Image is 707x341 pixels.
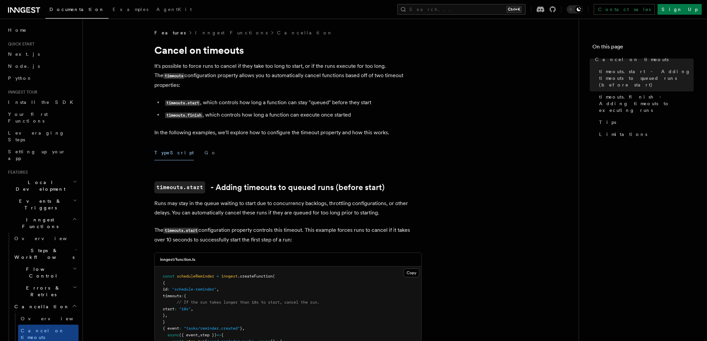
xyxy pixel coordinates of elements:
li: , which controls how long a function can stay "queued" before they start [163,98,422,108]
span: "tasks/reminder.created" [184,326,240,331]
button: Inngest Functions [5,214,79,232]
span: Examples [113,7,148,12]
span: .createFunction [238,274,273,279]
button: Cancellation [12,301,79,313]
button: Errors & Retries [12,282,79,301]
span: : [174,307,177,311]
span: Documentation [49,7,105,12]
a: timeouts.finish - Adding timeouts to executing runs [596,91,694,116]
span: AgentKit [156,7,192,12]
span: step }) [200,333,217,337]
span: Overview [21,316,90,321]
span: Cancel on timeouts [595,56,669,63]
span: ( [273,274,275,279]
span: Python [8,75,32,81]
span: start [163,307,174,311]
span: : [181,294,184,298]
button: Go [204,145,217,160]
a: timeouts.start- Adding timeouts to queued runs (before start) [154,181,385,193]
span: : [167,287,170,292]
span: , [242,326,245,331]
span: Overview [14,236,83,241]
a: Install the SDK [5,96,79,108]
p: Runs may stay in the queue waiting to start due to concurrency backlogs, throttling configuration... [154,199,422,217]
span: timeouts [163,294,181,298]
span: , [198,333,200,337]
a: Tips [596,116,694,128]
a: Home [5,24,79,36]
span: Inngest Functions [5,216,72,230]
a: Overview [12,232,79,244]
span: "schedule-reminder" [172,287,217,292]
button: TypeScript [154,145,194,160]
a: Setting up your app [5,146,79,164]
button: Events & Triggers [5,195,79,214]
button: Toggle dark mode [567,5,583,13]
span: Tips [599,119,616,126]
span: Install the SDK [8,100,77,105]
span: Inngest tour [5,90,37,95]
span: // If the run takes longer than 10s to start, cancel the run. [177,300,319,305]
span: Setting up your app [8,149,65,161]
code: timeouts.start [154,181,205,193]
span: Quick start [5,41,34,47]
span: Events & Triggers [5,198,73,211]
span: scheduleReminder [177,274,214,279]
span: Node.js [8,63,40,69]
code: timeouts.start [165,100,200,106]
span: } [163,320,165,324]
span: , [191,307,193,311]
button: Copy [404,269,419,277]
span: Features [5,170,28,175]
span: timeouts.start - Adding timeouts to queued runs (before start) [599,68,694,88]
span: const [163,274,174,279]
span: Flow Control [12,266,73,279]
span: Steps & Workflows [12,247,75,261]
h3: inngest/function.ts [160,257,195,262]
span: Features [154,29,186,36]
span: id [163,287,167,292]
a: Next.js [5,48,79,60]
a: Contact sales [594,4,655,15]
span: inngest [221,274,238,279]
span: { [163,281,165,285]
li: , which controls how long a function can execute once started [163,110,422,120]
button: Search...Ctrl+K [397,4,526,15]
span: = [217,274,219,279]
span: ({ event [179,333,198,337]
span: Limitations [599,131,647,138]
span: Cancel on timeouts [21,328,64,340]
a: AgentKit [152,2,196,18]
span: Home [8,27,27,33]
span: => [217,333,221,337]
h4: On this page [592,43,694,53]
a: Node.js [5,60,79,72]
span: Leveraging Steps [8,130,64,142]
code: timeouts [163,73,184,79]
button: Local Development [5,176,79,195]
p: The configuration property controls this timeout. This example forces runs to cancel if it takes ... [154,225,422,244]
span: async [167,333,179,337]
code: timeouts.start [163,228,198,233]
code: timeouts.finish [165,113,202,118]
span: { [184,294,186,298]
span: Errors & Retries [12,285,73,298]
button: Flow Control [12,263,79,282]
a: Overview [18,313,79,325]
a: timeouts.start - Adding timeouts to queued runs (before start) [596,65,694,91]
span: Cancellation [12,303,69,310]
a: Leveraging Steps [5,127,79,146]
span: { [221,333,224,337]
a: Python [5,72,79,84]
kbd: Ctrl+K [507,6,522,13]
span: } [163,313,165,318]
a: Documentation [45,2,109,19]
a: Limitations [596,128,694,140]
span: timeouts.finish - Adding timeouts to executing runs [599,94,694,114]
button: Steps & Workflows [12,244,79,263]
a: Cancellation [277,29,333,36]
p: It's possible to force runs to cancel if they take too long to start, or if the runs execute for ... [154,61,422,90]
span: } [240,326,242,331]
span: Your first Functions [8,112,48,124]
h1: Cancel on timeouts [154,44,422,56]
